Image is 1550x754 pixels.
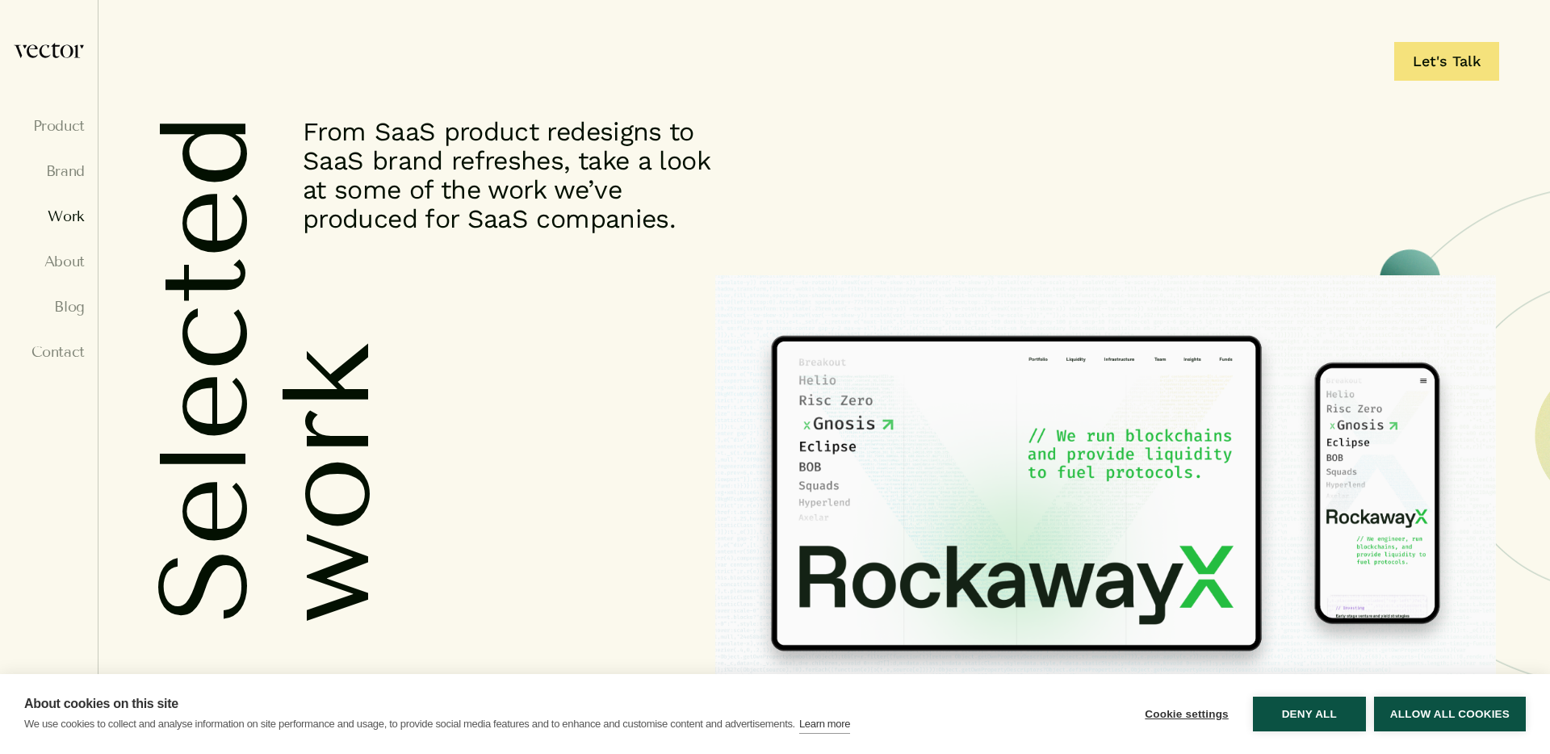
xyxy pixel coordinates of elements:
p: From SaaS product redesigns to SaaS brand refreshes, take a look at some of the work we’ve produc... [303,117,739,233]
a: Work [13,208,85,224]
h1: Selected work [143,114,216,623]
a: About [13,253,85,270]
a: Let's Talk [1394,42,1499,81]
a: Contact [13,344,85,360]
a: Blog [13,299,85,315]
strong: About cookies on this site [24,697,178,710]
button: Cookie settings [1129,697,1245,731]
button: Deny all [1253,697,1366,731]
p: We use cookies to collect and analyse information on site performance and usage, to provide socia... [24,718,795,730]
button: Allow all cookies [1374,697,1526,731]
img: RockawayX homepage UX design for desktop and mobile [715,275,1496,712]
a: Learn more [799,715,850,734]
a: Brand [13,163,85,179]
a: Product [13,118,85,134]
